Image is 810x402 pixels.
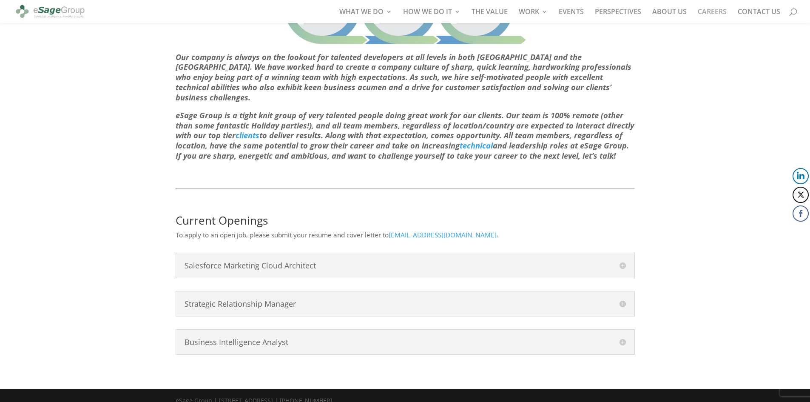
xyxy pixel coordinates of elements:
[595,9,641,23] a: PERSPECTIVES
[176,230,635,240] p: To apply to an open job, please submit your resume and cover letter to .
[176,52,631,103] em: Our company is always on the lookout for talented developers at all levels in both [GEOGRAPHIC_DA...
[185,338,626,346] h4: Business Intelligence Analyst
[185,262,626,269] h4: Salesforce Marketing Cloud Architect
[793,168,809,184] button: LinkedIn Share
[403,9,460,23] a: HOW WE DO IT
[698,9,727,23] a: CAREERS
[185,300,626,308] h4: Strategic Relationship Manager
[472,9,508,23] a: THE VALUE
[559,9,584,23] a: EVENTS
[793,187,809,203] button: Twitter Share
[176,110,634,161] em: eSage Group is a tight knit group of very talented people doing great work for our clients. Our t...
[176,215,635,230] h2: Current Openings
[339,9,392,23] a: WHAT WE DO
[14,2,86,21] img: eSage Group
[738,9,780,23] a: CONTACT US
[236,130,259,140] a: clients
[519,9,548,23] a: WORK
[389,231,497,239] a: [EMAIL_ADDRESS][DOMAIN_NAME]
[460,140,493,151] a: technical
[793,205,809,222] button: Facebook Share
[652,9,687,23] a: ABOUT US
